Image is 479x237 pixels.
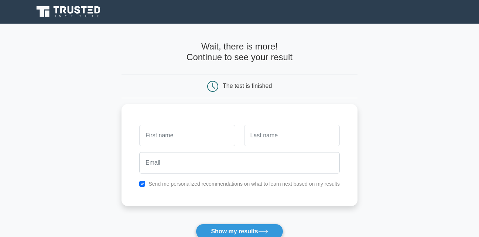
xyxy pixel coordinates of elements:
input: First name [139,125,235,146]
input: Last name [244,125,340,146]
h4: Wait, there is more! Continue to see your result [122,41,357,63]
label: Send me personalized recommendations on what to learn next based on my results [148,181,340,187]
div: The test is finished [223,83,272,89]
input: Email [139,152,340,174]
